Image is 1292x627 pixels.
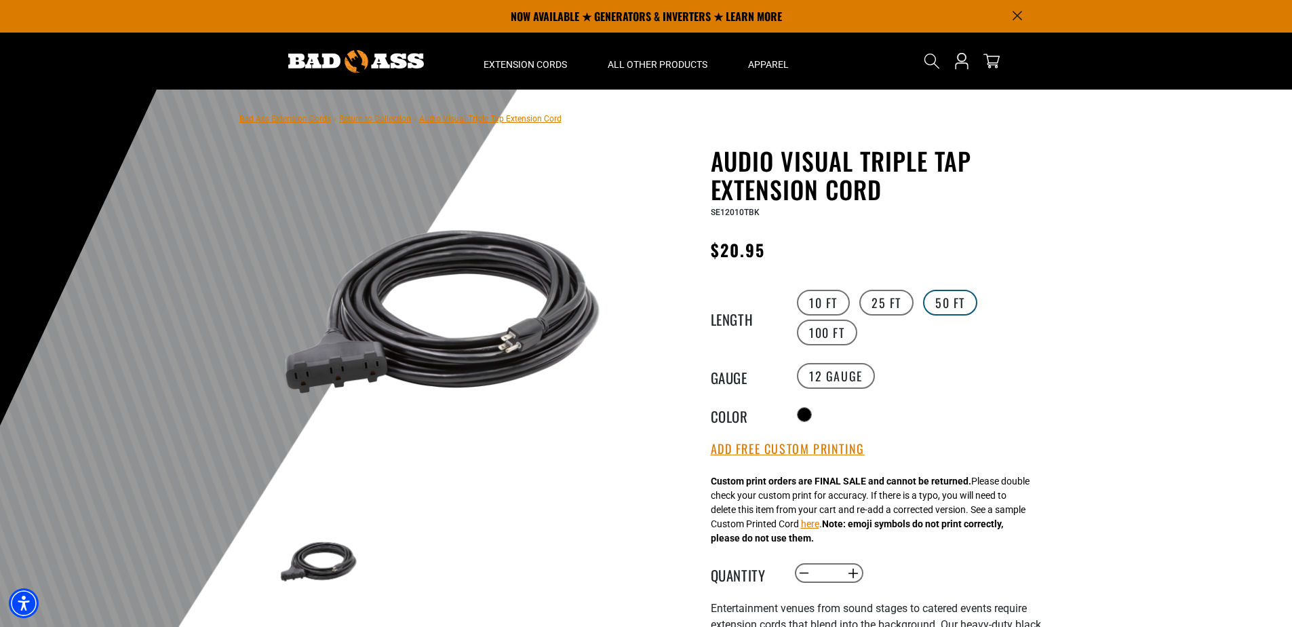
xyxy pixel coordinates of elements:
nav: breadcrumbs [239,110,562,126]
label: 50 FT [923,290,977,316]
span: › [414,114,416,123]
strong: Custom print orders are FINAL SALE and cannot be returned. [711,476,971,487]
button: Add Free Custom Printing [711,442,865,457]
span: $20.95 [711,237,765,262]
label: 12 Gauge [797,363,875,389]
img: black [279,149,606,476]
img: black [279,522,358,601]
span: › [334,114,336,123]
label: 100 FT [797,320,857,345]
div: Please double check your custom print for accuracy. If there is a typo, you will need to delete t... [711,474,1030,546]
span: Extension Cords [484,58,567,71]
h1: Audio Visual Triple Tap Extension Cord [711,147,1043,204]
legend: Color [711,406,779,423]
a: Return to Collection [339,114,411,123]
label: 10 FT [797,290,850,316]
span: Apparel [748,58,789,71]
img: Bad Ass Extension Cords [288,50,424,73]
label: 25 FT [859,290,914,316]
button: here [801,517,819,531]
summary: Apparel [728,33,809,90]
strong: Note: emoji symbols do not print correctly, please do not use them. [711,518,1003,544]
summary: All Other Products [587,33,728,90]
span: SE12010TBK [711,208,760,217]
summary: Search [921,50,943,72]
legend: Gauge [711,367,779,385]
span: Audio Visual Triple Tap Extension Cord [419,114,562,123]
summary: Extension Cords [463,33,587,90]
a: Bad Ass Extension Cords [239,114,331,123]
label: Quantity [711,565,779,582]
div: Accessibility Menu [9,588,39,618]
legend: Length [711,309,779,326]
span: All Other Products [608,58,707,71]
